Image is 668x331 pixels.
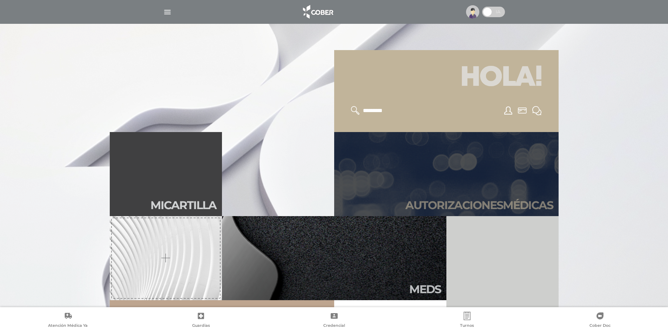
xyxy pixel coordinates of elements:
a: Micartilla [110,132,222,216]
a: Autorizacionesmédicas [334,132,559,216]
span: Guardias [192,323,210,329]
h2: Mi car tilla [150,199,216,212]
a: Atención Médica Ya [1,312,134,330]
h2: Autori zaciones médicas [405,199,553,212]
span: Atención Médica Ya [48,323,88,329]
h1: Hola! [343,58,550,98]
a: Meds [222,216,446,300]
img: logo_cober_home-white.png [299,4,336,20]
img: profile-placeholder.svg [466,5,479,19]
a: Guardias [134,312,267,330]
img: Cober_menu-lines-white.svg [163,8,172,16]
h2: Meds [409,283,441,296]
span: Credencial [323,323,345,329]
a: Turnos [400,312,533,330]
a: Credencial [268,312,400,330]
span: Turnos [460,323,474,329]
span: Cober Doc [589,323,610,329]
a: Cober Doc [534,312,667,330]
